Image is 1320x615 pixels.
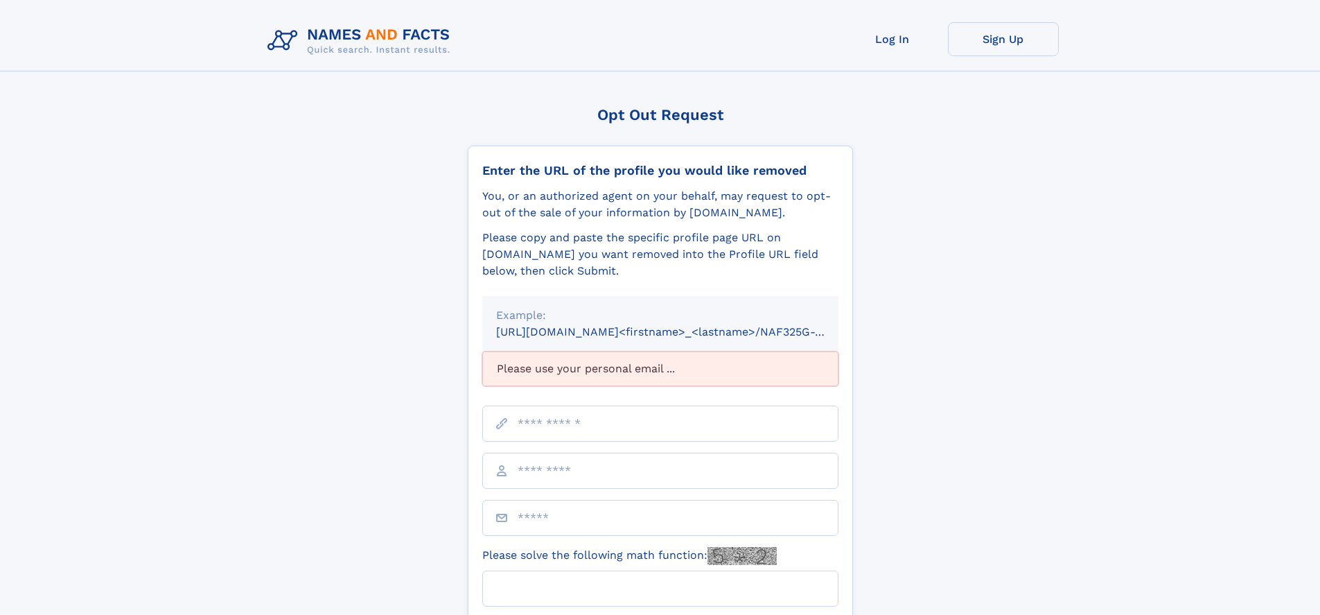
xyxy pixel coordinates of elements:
div: Opt Out Request [468,106,853,123]
img: Logo Names and Facts [262,22,461,60]
label: Please solve the following math function: [482,547,777,565]
a: Sign Up [948,22,1059,56]
a: Log In [837,22,948,56]
div: You, or an authorized agent on your behalf, may request to opt-out of the sale of your informatio... [482,188,838,221]
div: Example: [496,307,825,324]
div: Please use your personal email ... [482,352,838,386]
div: Please copy and paste the specific profile page URL on [DOMAIN_NAME] you want removed into the Pr... [482,229,838,279]
div: Enter the URL of the profile you would like removed [482,163,838,178]
small: [URL][DOMAIN_NAME]<firstname>_<lastname>/NAF325G-xxxxxxxx [496,325,865,338]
